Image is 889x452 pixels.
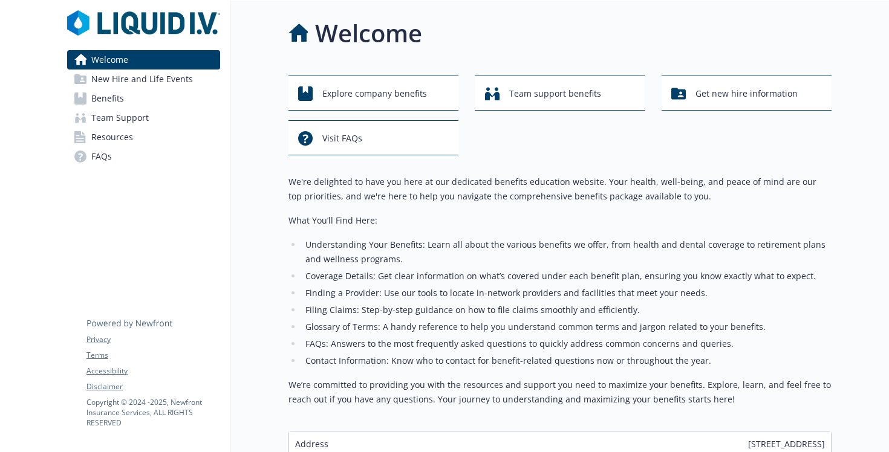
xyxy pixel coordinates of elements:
a: Benefits [67,89,220,108]
button: Get new hire information [662,76,832,111]
span: Address [295,437,328,450]
span: Team Support [91,108,149,128]
p: What You’ll Find Here: [288,213,832,228]
a: Accessibility [86,366,220,376]
span: Benefits [91,89,124,108]
a: FAQs [67,147,220,166]
button: Visit FAQs [288,120,458,155]
button: Team support benefits [475,76,645,111]
p: We're delighted to have you here at our dedicated benefits education website. Your health, well-b... [288,175,832,204]
li: Filing Claims: Step-by-step guidance on how to file claims smoothly and efficiently. [302,303,832,317]
span: FAQs [91,147,112,166]
span: Team support benefits [509,82,601,105]
a: Terms [86,350,220,361]
li: Glossary of Terms: A handy reference to help you understand common terms and jargon related to yo... [302,320,832,334]
a: Resources [67,128,220,147]
li: Contact Information: Know who to contact for benefit-related questions now or throughout the year. [302,354,832,368]
p: Copyright © 2024 - 2025 , Newfront Insurance Services, ALL RIGHTS RESERVED [86,397,220,428]
button: Explore company benefits [288,76,458,111]
span: Resources [91,128,133,147]
li: Understanding Your Benefits: Learn all about the various benefits we offer, from health and denta... [302,237,832,266]
a: Team Support [67,108,220,128]
span: Get new hire information [695,82,798,105]
a: Privacy [86,334,220,345]
a: Welcome [67,50,220,69]
span: Explore company benefits [322,82,427,105]
h1: Welcome [315,15,422,51]
li: FAQs: Answers to the most frequently asked questions to quickly address common concerns and queries. [302,337,832,351]
span: [STREET_ADDRESS] [748,437,825,450]
span: New Hire and Life Events [91,69,193,89]
p: We’re committed to providing you with the resources and support you need to maximize your benefit... [288,378,832,407]
li: Coverage Details: Get clear information on what’s covered under each benefit plan, ensuring you k... [302,269,832,283]
span: Visit FAQs [322,127,362,150]
a: Disclaimer [86,381,220,392]
li: Finding a Provider: Use our tools to locate in-network providers and facilities that meet your ne... [302,286,832,300]
span: Welcome [91,50,128,69]
a: New Hire and Life Events [67,69,220,89]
